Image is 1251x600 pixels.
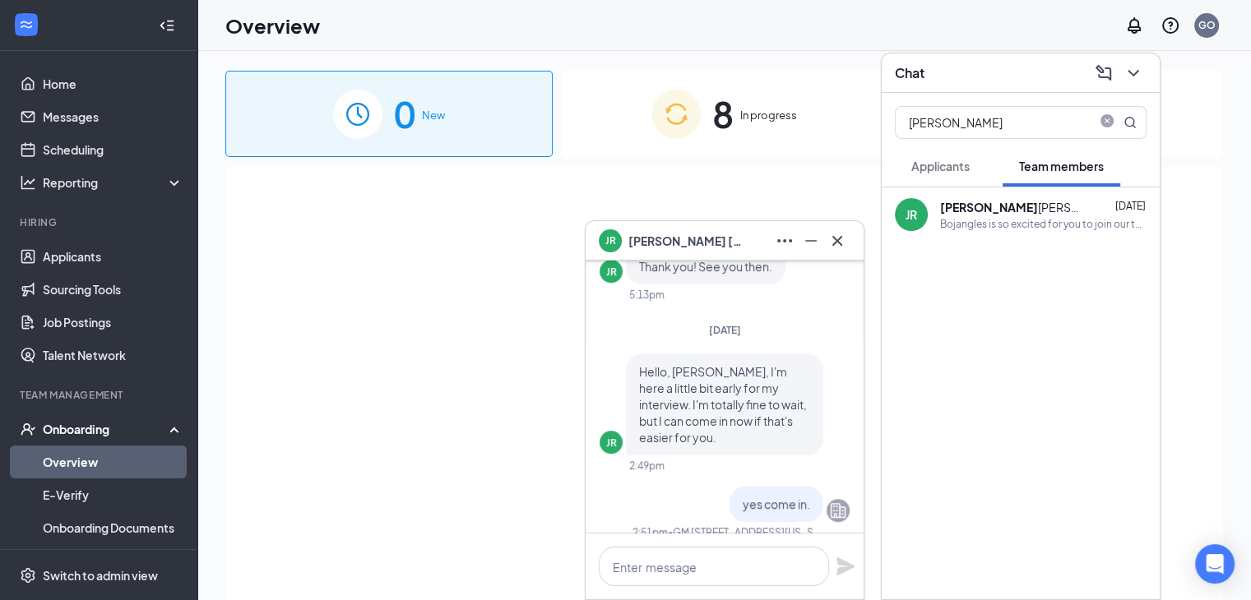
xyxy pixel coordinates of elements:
[43,511,183,544] a: Onboarding Documents
[743,496,810,511] span: yes come in.
[740,107,797,123] span: In progress
[940,217,1147,231] div: Bojangles is so excited for you to join our team! Do you know anyone else who might be interested...
[836,556,855,576] svg: Plane
[639,364,807,445] span: Hello, [PERSON_NAME], I'm here a little bit early for my interview. I'm totally fine to wait, but...
[43,273,183,306] a: Sourcing Tools
[606,436,617,450] div: JR
[1195,544,1235,584] div: Open Intercom Messenger
[712,85,734,142] span: 8
[828,501,848,520] svg: Company
[940,199,1088,215] div: [PERSON_NAME]
[43,421,169,437] div: Onboarding
[1019,159,1104,173] span: Team members
[422,107,445,123] span: New
[43,67,183,100] a: Home
[43,174,184,191] div: Reporting
[771,228,798,254] button: Ellipses
[895,64,924,82] h3: Chat
[628,232,744,250] span: [PERSON_NAME] [PERSON_NAME]
[1124,116,1137,129] svg: MagnifyingGlass
[827,231,847,251] svg: Cross
[43,306,183,339] a: Job Postings
[906,206,917,223] div: JR
[940,200,1038,215] b: [PERSON_NAME]
[43,544,183,577] a: Activity log
[1120,60,1147,86] button: ChevronDown
[606,265,617,279] div: JR
[798,228,824,254] button: Minimize
[20,388,180,402] div: Team Management
[824,228,850,254] button: Cross
[1097,114,1117,131] span: close-circle
[159,17,175,34] svg: Collapse
[1091,60,1117,86] button: ComposeMessage
[225,12,320,39] h1: Overview
[43,100,183,133] a: Messages
[20,567,36,584] svg: Settings
[1124,63,1143,83] svg: ChevronDown
[43,567,158,584] div: Switch to admin view
[632,525,668,539] div: 2:51pm
[775,231,795,251] svg: Ellipses
[43,133,183,166] a: Scheduling
[629,459,665,473] div: 2:49pm
[394,85,415,142] span: 0
[43,478,183,511] a: E-Verify
[43,240,183,273] a: Applicants
[20,174,36,191] svg: Analysis
[801,231,821,251] svg: Minimize
[43,445,183,478] a: Overview
[668,525,820,539] span: • GM [STREET_ADDRESS][US_STATE]
[1097,114,1117,127] span: close-circle
[709,324,741,336] span: [DATE]
[18,16,35,33] svg: WorkstreamLogo
[1094,63,1114,83] svg: ComposeMessage
[1161,16,1180,35] svg: QuestionInfo
[911,159,970,173] span: Applicants
[629,288,665,302] div: 5:13pm
[43,339,183,372] a: Talent Network
[1198,18,1216,32] div: GO
[1124,16,1144,35] svg: Notifications
[896,107,1091,138] input: Search team member
[1115,200,1146,212] span: [DATE]
[20,421,36,437] svg: UserCheck
[20,215,180,229] div: Hiring
[639,259,772,274] span: Thank you! See you then.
